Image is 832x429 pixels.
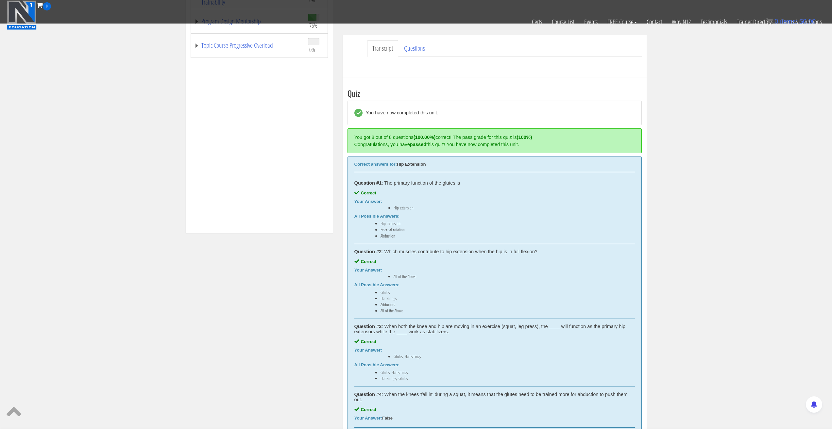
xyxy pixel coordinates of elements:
li: Abduction [381,233,622,239]
strong: Question #4 [354,392,382,397]
b: All Possible Answers: [354,214,400,219]
div: Correct [354,259,635,264]
strong: passed [410,142,427,147]
b: Your Answer: [354,199,382,204]
b: Your Answer: [354,416,382,421]
span: 0 [774,18,778,25]
div: : When the knees 'fall in' during a squat, it means that the glutes need to be trained more for a... [354,392,635,402]
strong: Question #2 [354,249,382,254]
span: $ [799,18,803,25]
div: Hip Extension [354,162,635,167]
bdi: 0.00 [799,18,816,25]
a: Events [579,10,603,33]
span: 0% [309,46,315,53]
strong: Question #3 [354,324,382,329]
a: Transcript [367,40,398,57]
li: Hamstrings, Glutes [381,376,622,381]
li: Glutes, Hamstrings [381,370,622,375]
b: All Possible Answers: [354,282,400,287]
span: 0 [43,2,51,10]
span: items: [780,18,797,25]
a: Course List [547,10,579,33]
h3: Quiz [348,89,642,97]
li: All of the Above [381,308,622,313]
strong: (100.00%) [414,135,436,140]
a: Topic Course Progressive Overload [194,42,301,49]
li: Adductors [381,302,622,307]
div: You got 8 out of 8 questions correct! The pass grade for this quiz is [354,134,632,141]
div: Congratulations, you have this quiz! You have now completed this unit. [354,141,632,148]
img: n1-education [7,0,37,30]
a: Testimonials [696,10,732,33]
b: Your Answer: [354,268,382,272]
div: : When both the knee and hip are moving in an exercise (squat, leg press), the ____ will function... [354,324,635,334]
li: Glutes [381,290,622,295]
li: All of the Above [394,274,622,279]
b: All Possible Answers: [354,362,400,367]
div: Correct [354,339,635,344]
li: Glutes, Hamstrings [394,354,622,359]
a: Trainer Directory [732,10,776,33]
a: Contact [642,10,667,33]
div: Correct [354,190,635,196]
img: icon11.png [766,18,773,25]
li: Hamstrings [381,296,622,301]
div: Correct [354,407,635,412]
a: Terms & Conditions [776,10,827,33]
a: Why N1? [667,10,696,33]
li: Hip extension [381,221,622,226]
li: External rotation [381,227,622,232]
a: FREE Course [603,10,642,33]
a: 0 items: $0.00 [766,18,816,25]
li: Hip extension [394,205,622,210]
strong: (100%) [517,135,532,140]
a: 0 [37,1,51,9]
a: Certs [527,10,547,33]
div: False [354,416,635,421]
div: : Which muscles contribute to hip extension when the hip is in full flexion? [354,249,635,254]
strong: Question #1 [354,180,382,186]
b: Your Answer: [354,348,382,353]
div: : The primary function of the glutes is [354,180,635,186]
b: Correct answers for: [354,162,397,167]
a: Questions [399,40,430,57]
div: You have now completed this unit. [363,109,438,117]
